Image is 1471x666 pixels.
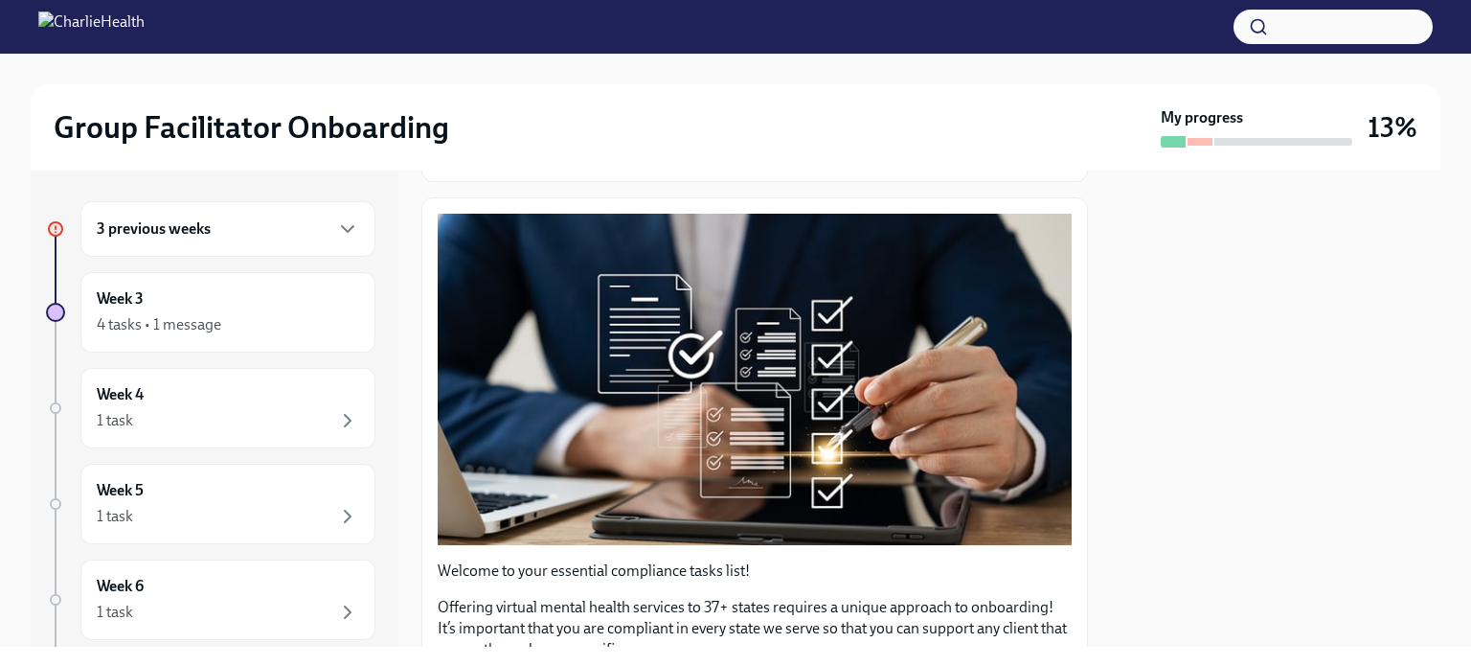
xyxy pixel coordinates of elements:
[438,561,1072,582] p: Welcome to your essential compliance tasks list!
[38,11,145,42] img: CharlieHealth
[97,288,144,310] h6: Week 3
[97,218,211,240] h6: 3 previous weeks
[46,560,375,640] a: Week 61 task
[97,314,221,335] div: 4 tasks • 1 message
[438,214,1072,545] button: Zoom image
[97,480,144,501] h6: Week 5
[54,108,449,147] h2: Group Facilitator Onboarding
[46,368,375,448] a: Week 41 task
[97,410,133,431] div: 1 task
[1368,110,1417,145] h3: 13%
[97,384,144,405] h6: Week 4
[46,464,375,544] a: Week 51 task
[46,272,375,353] a: Week 34 tasks • 1 message
[97,602,133,623] div: 1 task
[97,506,133,527] div: 1 task
[97,576,144,597] h6: Week 6
[1161,107,1243,128] strong: My progress
[438,597,1072,660] p: Offering virtual mental health services to 37+ states requires a unique approach to onboarding! I...
[80,201,375,257] div: 3 previous weeks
